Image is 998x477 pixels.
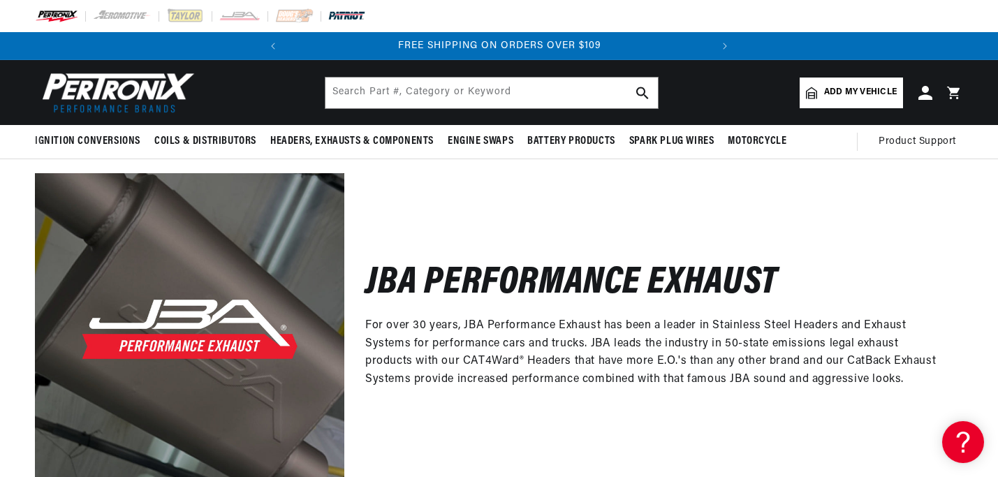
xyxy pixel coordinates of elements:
summary: Headers, Exhausts & Components [263,125,441,158]
summary: Coils & Distributors [147,125,263,158]
span: FREE SHIPPING ON ORDERS OVER $109 [398,41,601,51]
summary: Product Support [879,125,963,159]
h2: JBA Performance Exhaust [365,267,777,300]
input: Search Part #, Category or Keyword [325,78,658,108]
span: Motorcycle [728,134,786,149]
span: Ignition Conversions [35,134,140,149]
span: Headers, Exhausts & Components [270,134,434,149]
p: For over 30 years, JBA Performance Exhaust has been a leader in Stainless Steel Headers and Exhau... [365,317,942,388]
span: Spark Plug Wires [629,134,714,149]
summary: Battery Products [520,125,622,158]
span: Coils & Distributors [154,134,256,149]
summary: Ignition Conversions [35,125,147,158]
button: search button [627,78,658,108]
button: Translation missing: en.sections.announcements.next_announcement [711,32,739,60]
div: Announcement [288,38,712,54]
summary: Motorcycle [721,125,793,158]
span: Battery Products [527,134,615,149]
span: Add my vehicle [824,86,897,99]
button: Translation missing: en.sections.announcements.previous_announcement [259,32,287,60]
summary: Engine Swaps [441,125,520,158]
img: Pertronix [35,68,196,117]
div: 2 of 2 [288,38,712,54]
span: Engine Swaps [448,134,513,149]
span: Product Support [879,134,956,149]
a: Add my vehicle [800,78,903,108]
summary: Spark Plug Wires [622,125,721,158]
